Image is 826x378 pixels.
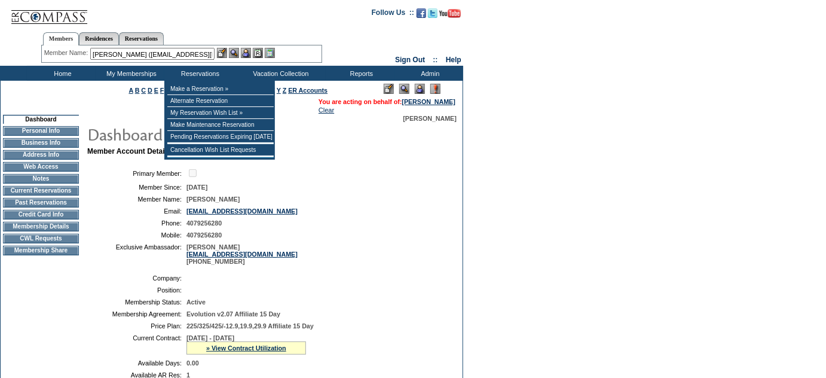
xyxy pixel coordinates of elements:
[43,32,79,45] a: Members
[3,246,79,255] td: Membership Share
[92,167,182,179] td: Primary Member:
[167,119,274,131] td: Make Maintenance Reservation
[3,150,79,160] td: Address Info
[92,359,182,367] td: Available Days:
[186,322,314,330] span: 225/325/425/-12.9,19.9,29.9 Affiliate 15 Day
[394,66,463,81] td: Admin
[283,87,287,94] a: Z
[167,83,274,95] td: Make a Reservation »
[135,87,140,94] a: B
[430,84,440,94] img: Log Concern/Member Elevation
[439,9,461,18] img: Subscribe to our YouTube Channel
[3,162,79,172] td: Web Access
[319,98,455,105] span: You are acting on behalf of:
[265,48,275,58] img: b_calculator.gif
[3,115,79,124] td: Dashboard
[87,147,171,156] b: Member Account Details
[92,275,182,282] td: Company:
[27,66,96,81] td: Home
[3,222,79,231] td: Membership Details
[129,87,133,94] a: A
[44,48,90,58] div: Member Name:
[141,87,146,94] a: C
[148,87,152,94] a: D
[395,56,425,64] a: Sign Out
[186,334,234,342] span: [DATE] - [DATE]
[167,107,274,119] td: My Reservation Wish List »
[186,310,280,318] span: Evolution v2.07 Affiliate 15 Day
[3,234,79,243] td: CWL Requests
[92,298,182,306] td: Membership Status:
[3,138,79,148] td: Business Info
[92,322,182,330] td: Price Plan:
[3,126,79,136] td: Personal Info
[160,87,164,94] a: F
[186,220,222,227] span: 4079256280
[96,66,164,81] td: My Memberships
[403,115,457,122] span: [PERSON_NAME]
[326,66,394,81] td: Reports
[319,106,334,114] a: Clear
[92,286,182,294] td: Position:
[3,210,79,220] td: Credit Card Info
[186,298,206,306] span: Active
[186,359,199,367] span: 0.00
[217,48,227,58] img: b_edit.gif
[92,196,182,203] td: Member Name:
[433,56,438,64] span: ::
[92,310,182,318] td: Membership Agreement:
[439,12,461,19] a: Subscribe to our YouTube Channel
[415,84,425,94] img: Impersonate
[233,66,326,81] td: Vacation Collection
[384,84,394,94] img: Edit Mode
[206,345,286,352] a: » View Contract Utilization
[79,32,119,45] a: Residences
[154,87,158,94] a: E
[399,84,409,94] img: View Mode
[92,334,182,355] td: Current Contract:
[253,48,263,58] img: Reservations
[164,66,233,81] td: Reservations
[92,220,182,227] td: Phone:
[92,184,182,191] td: Member Since:
[3,174,79,184] td: Notes
[417,8,426,18] img: Become our fan on Facebook
[92,243,182,265] td: Exclusive Ambassador:
[417,12,426,19] a: Become our fan on Facebook
[186,196,240,203] span: [PERSON_NAME]
[277,87,281,94] a: Y
[186,184,207,191] span: [DATE]
[167,144,274,156] td: Cancellation Wish List Requests
[229,48,239,58] img: View
[428,8,438,18] img: Follow us on Twitter
[402,98,455,105] a: [PERSON_NAME]
[446,56,461,64] a: Help
[119,32,164,45] a: Reservations
[186,231,222,239] span: 4079256280
[241,48,251,58] img: Impersonate
[3,198,79,208] td: Past Reservations
[186,243,298,265] span: [PERSON_NAME] [PHONE_NUMBER]
[92,208,182,215] td: Email:
[167,131,274,143] td: Pending Reservations Expiring [DATE]
[92,231,182,239] td: Mobile:
[3,186,79,196] td: Current Reservations
[167,95,274,107] td: Alternate Reservation
[288,87,328,94] a: ER Accounts
[372,7,414,22] td: Follow Us ::
[428,12,438,19] a: Follow us on Twitter
[186,251,298,258] a: [EMAIL_ADDRESS][DOMAIN_NAME]
[186,208,298,215] a: [EMAIL_ADDRESS][DOMAIN_NAME]
[87,122,326,146] img: pgTtlDashboard.gif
